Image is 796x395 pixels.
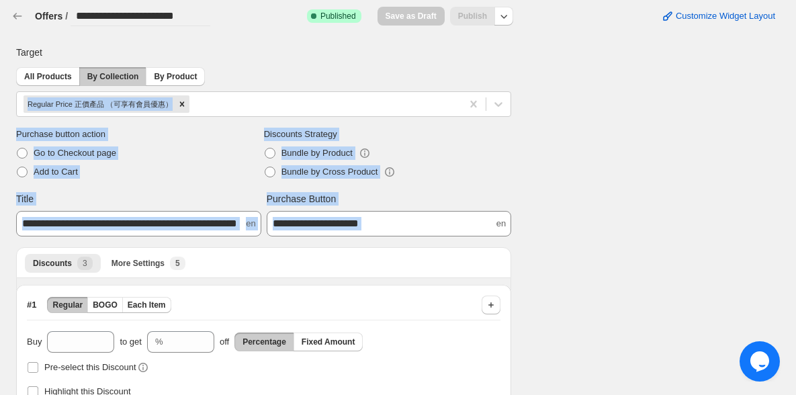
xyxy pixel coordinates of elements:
[320,11,356,21] span: Published
[267,192,337,206] span: Purchase Button
[154,71,197,82] span: By Product
[16,46,42,59] span: Target
[220,335,229,349] span: off
[155,335,163,349] div: %
[175,258,180,269] span: 5
[16,192,34,206] span: Title
[676,11,775,21] span: Customize Widget Layout
[496,217,506,230] span: en
[234,333,294,351] button: Percentage
[120,335,142,349] span: to get
[16,67,80,86] button: All Products
[93,300,118,310] span: BOGO
[87,71,139,82] span: By Collection
[653,7,783,26] button: Customize Widget Layout
[294,333,363,351] button: Fixed Amount
[65,9,68,23] h3: /
[35,9,62,23] button: Offers
[740,341,783,382] iframe: chat widget
[24,71,72,82] span: All Products
[27,335,42,349] span: Buy
[242,337,286,347] span: Percentage
[264,128,512,141] span: Discounts Strategy
[128,300,166,310] span: Each Item
[33,258,72,269] span: Discounts
[44,362,136,372] span: Pre-select this Discount
[27,298,36,312] span: # 1
[246,217,255,230] span: en
[175,95,189,113] div: Remove Regular Price 正價產品 （可享有會員優惠）
[16,128,264,141] span: Purchase button action
[302,337,355,347] span: Fixed Amount
[24,95,175,113] div: Regular Price 正價產品 （可享有會員優惠）
[47,297,88,313] button: Regular
[112,258,165,269] span: More Settings
[122,297,171,313] button: Each Item
[34,167,78,177] span: Add to Cart
[281,148,353,158] span: Bundle by Product
[146,67,205,86] button: By Product
[52,300,83,310] span: Regular
[79,67,147,86] button: By Collection
[34,148,116,158] span: Go to Checkout page
[83,258,87,269] span: 3
[281,167,378,177] span: Bundle by Cross Product
[87,297,123,313] button: BOGO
